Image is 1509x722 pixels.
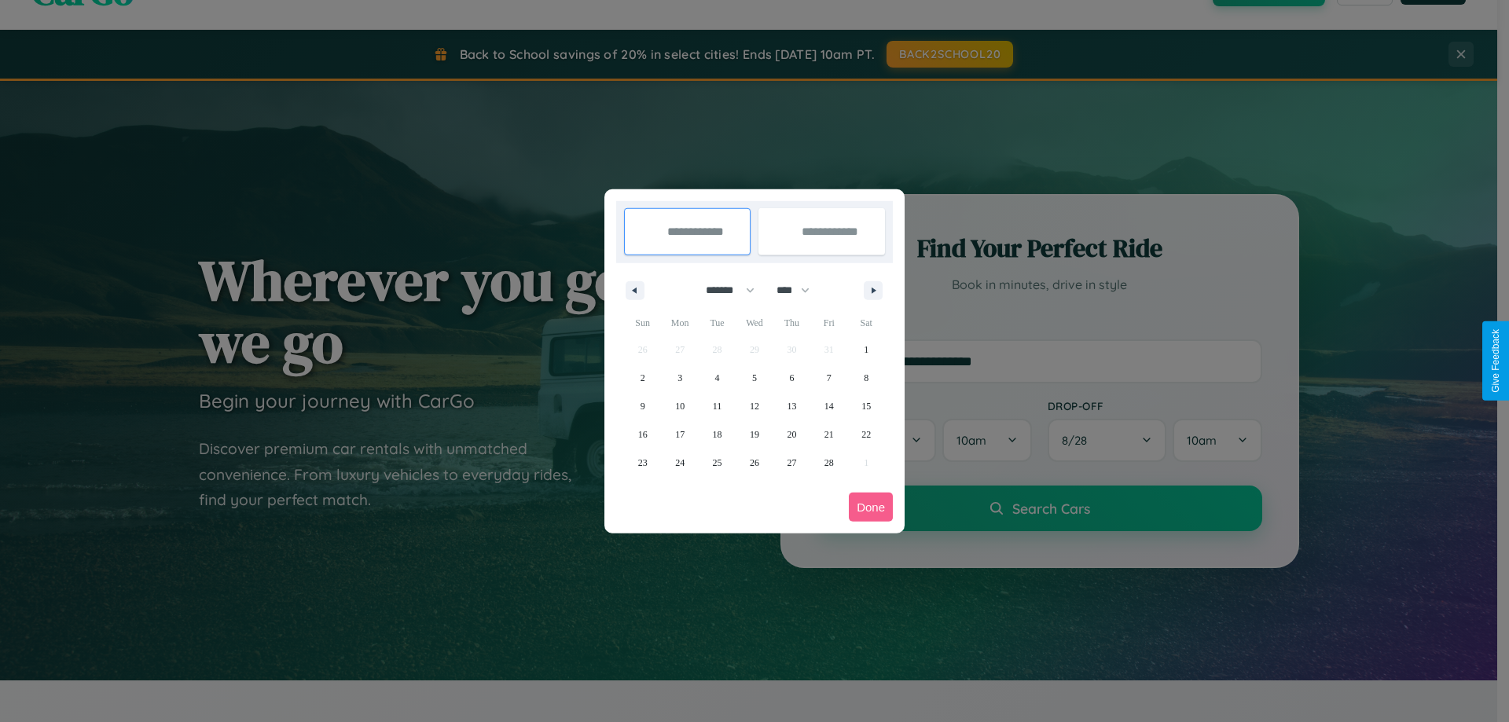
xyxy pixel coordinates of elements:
span: 19 [750,420,759,449]
span: 14 [824,392,834,420]
button: 13 [773,392,810,420]
span: 15 [861,392,871,420]
span: 21 [824,420,834,449]
button: 28 [810,449,847,477]
span: 26 [750,449,759,477]
span: 23 [638,449,648,477]
span: Sat [848,310,885,335]
button: 1 [848,335,885,364]
button: 26 [736,449,773,477]
button: 24 [661,449,698,477]
span: 9 [641,392,645,420]
span: 17 [675,420,685,449]
button: 22 [848,420,885,449]
button: 8 [848,364,885,392]
span: Fri [810,310,847,335]
span: 16 [638,420,648,449]
button: 14 [810,392,847,420]
button: 3 [661,364,698,392]
button: 7 [810,364,847,392]
span: 1 [864,335,868,364]
button: 10 [661,392,698,420]
button: 16 [624,420,661,449]
span: 27 [787,449,796,477]
span: Tue [699,310,736,335]
span: 2 [641,364,645,392]
button: 12 [736,392,773,420]
span: 11 [713,392,722,420]
span: 24 [675,449,685,477]
button: 19 [736,420,773,449]
span: 20 [787,420,796,449]
span: 25 [713,449,722,477]
span: Thu [773,310,810,335]
button: 25 [699,449,736,477]
span: 28 [824,449,834,477]
button: 6 [773,364,810,392]
span: 6 [789,364,794,392]
span: Sun [624,310,661,335]
span: 4 [715,364,720,392]
span: Mon [661,310,698,335]
span: 7 [827,364,832,392]
span: 10 [675,392,685,420]
span: 12 [750,392,759,420]
span: 5 [752,364,757,392]
button: 5 [736,364,773,392]
span: Wed [736,310,773,335]
button: 4 [699,364,736,392]
span: 22 [861,420,871,449]
span: 8 [864,364,868,392]
button: 21 [810,420,847,449]
button: 2 [624,364,661,392]
button: 27 [773,449,810,477]
button: 15 [848,392,885,420]
span: 13 [787,392,796,420]
button: 11 [699,392,736,420]
div: Give Feedback [1490,329,1501,393]
button: 20 [773,420,810,449]
button: 9 [624,392,661,420]
button: 23 [624,449,661,477]
span: 18 [713,420,722,449]
button: 18 [699,420,736,449]
span: 3 [677,364,682,392]
button: Done [849,493,893,522]
button: 17 [661,420,698,449]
